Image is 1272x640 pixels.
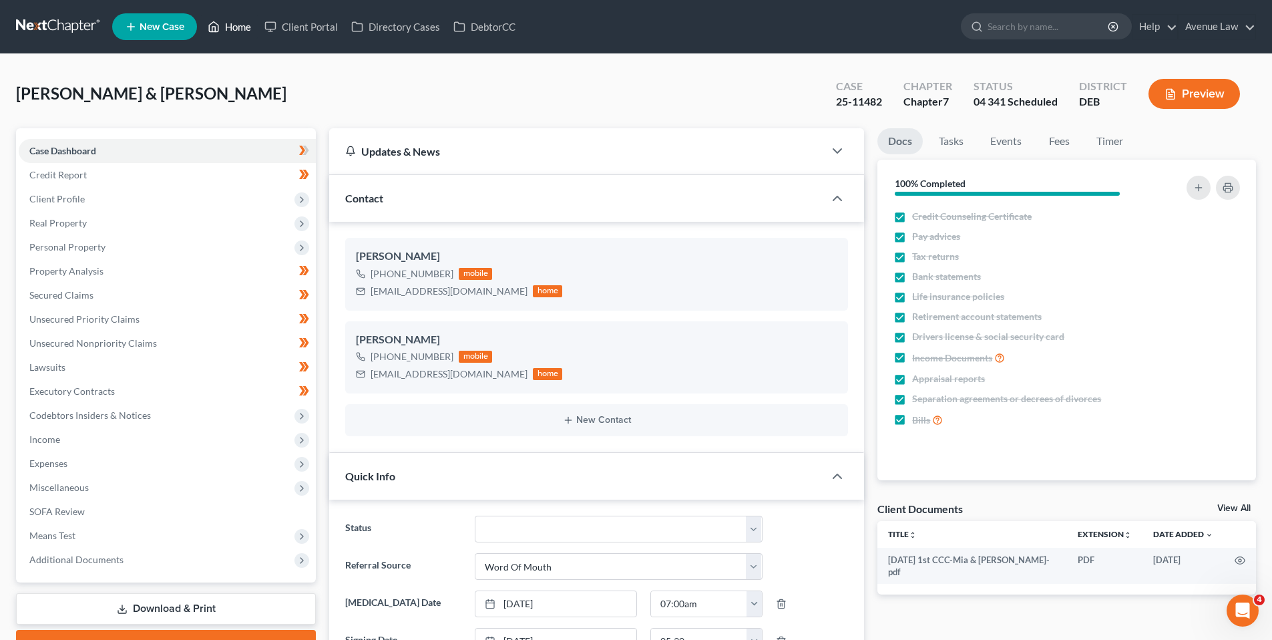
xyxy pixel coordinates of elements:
span: Executory Contracts [29,385,115,397]
a: View All [1217,504,1251,513]
div: District [1079,79,1127,94]
td: PDF [1067,548,1142,585]
span: Real Property [29,217,87,228]
span: [PERSON_NAME] & [PERSON_NAME] [16,84,286,103]
span: Contact [345,192,383,204]
iframe: Intercom live chat [1227,595,1259,627]
label: [MEDICAL_DATA] Date [339,591,467,617]
a: Client Portal [258,15,345,39]
div: DEB [1079,94,1127,110]
a: Unsecured Nonpriority Claims [19,331,316,355]
span: Retirement account statements [912,310,1042,323]
div: Client Documents [877,502,963,516]
span: Unsecured Nonpriority Claims [29,337,157,349]
a: Events [980,128,1032,154]
span: Codebtors Insiders & Notices [29,410,151,421]
span: Bank statements [912,270,981,283]
a: Date Added expand_more [1153,529,1213,539]
button: New Contact [356,415,837,426]
div: Case [836,79,882,94]
a: Help [1132,15,1177,39]
a: Fees [1038,128,1080,154]
a: Lawsuits [19,355,316,379]
span: Quick Info [345,470,395,482]
span: Property Analysis [29,265,103,277]
a: Download & Print [16,593,316,625]
label: Status [339,516,467,542]
div: Chapter [903,94,952,110]
a: Titleunfold_more [888,529,917,539]
span: Unsecured Priority Claims [29,313,140,325]
input: -- : -- [651,591,747,617]
span: Additional Documents [29,554,124,565]
span: New Case [140,22,184,32]
a: SOFA Review [19,500,316,524]
span: Personal Property [29,241,105,253]
a: Credit Report [19,163,316,187]
div: [EMAIL_ADDRESS][DOMAIN_NAME] [371,285,527,298]
span: Appraisal reports [912,372,985,385]
div: Chapter [903,79,952,94]
span: Separation agreements or decrees of divorces [912,392,1101,406]
span: Means Test [29,530,75,541]
a: Docs [877,128,923,154]
div: [EMAIL_ADDRESS][DOMAIN_NAME] [371,367,527,381]
a: Executory Contracts [19,379,316,404]
label: Referral Source [339,553,467,580]
div: [PERSON_NAME] [356,332,837,348]
strong: 100% Completed [895,178,966,189]
div: mobile [459,351,492,363]
td: [DATE] 1st CCC-Mia & [PERSON_NAME]-pdf [877,548,1067,585]
div: [PERSON_NAME] [356,249,837,265]
span: Life insurance policies [912,290,1004,303]
span: Pay advices [912,230,960,243]
a: Directory Cases [345,15,447,39]
a: Tasks [928,128,974,154]
span: Credit Report [29,169,87,180]
a: Unsecured Priority Claims [19,307,316,331]
span: 4 [1254,595,1265,605]
a: Home [201,15,258,39]
div: home [533,368,562,380]
input: Search by name... [988,14,1110,39]
div: [PHONE_NUMBER] [371,267,453,281]
span: Client Profile [29,193,85,204]
a: Property Analysis [19,259,316,283]
span: Drivers license & social security card [912,330,1064,343]
div: 04 341 Scheduled [974,94,1058,110]
span: Credit Counseling Certificate [912,210,1032,223]
span: Case Dashboard [29,145,96,156]
span: Tax returns [912,250,959,263]
div: 25-11482 [836,94,882,110]
span: 7 [943,95,949,108]
div: mobile [459,268,492,280]
a: DebtorCC [447,15,522,39]
a: Secured Claims [19,283,316,307]
span: Bills [912,414,930,427]
i: unfold_more [909,531,917,539]
a: Avenue Law [1179,15,1255,39]
span: Expenses [29,458,67,469]
a: Extensionunfold_more [1078,529,1132,539]
a: Case Dashboard [19,139,316,163]
span: Lawsuits [29,361,65,373]
div: Updates & News [345,144,808,158]
a: [DATE] [475,591,636,617]
td: [DATE] [1142,548,1224,585]
i: unfold_more [1124,531,1132,539]
a: Timer [1086,128,1134,154]
div: [PHONE_NUMBER] [371,350,453,363]
span: Miscellaneous [29,482,89,493]
button: Preview [1148,79,1240,109]
span: Income [29,434,60,445]
span: SOFA Review [29,506,85,517]
i: expand_more [1205,531,1213,539]
span: Secured Claims [29,289,93,301]
div: home [533,285,562,297]
div: Status [974,79,1058,94]
span: Income Documents [912,351,992,365]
